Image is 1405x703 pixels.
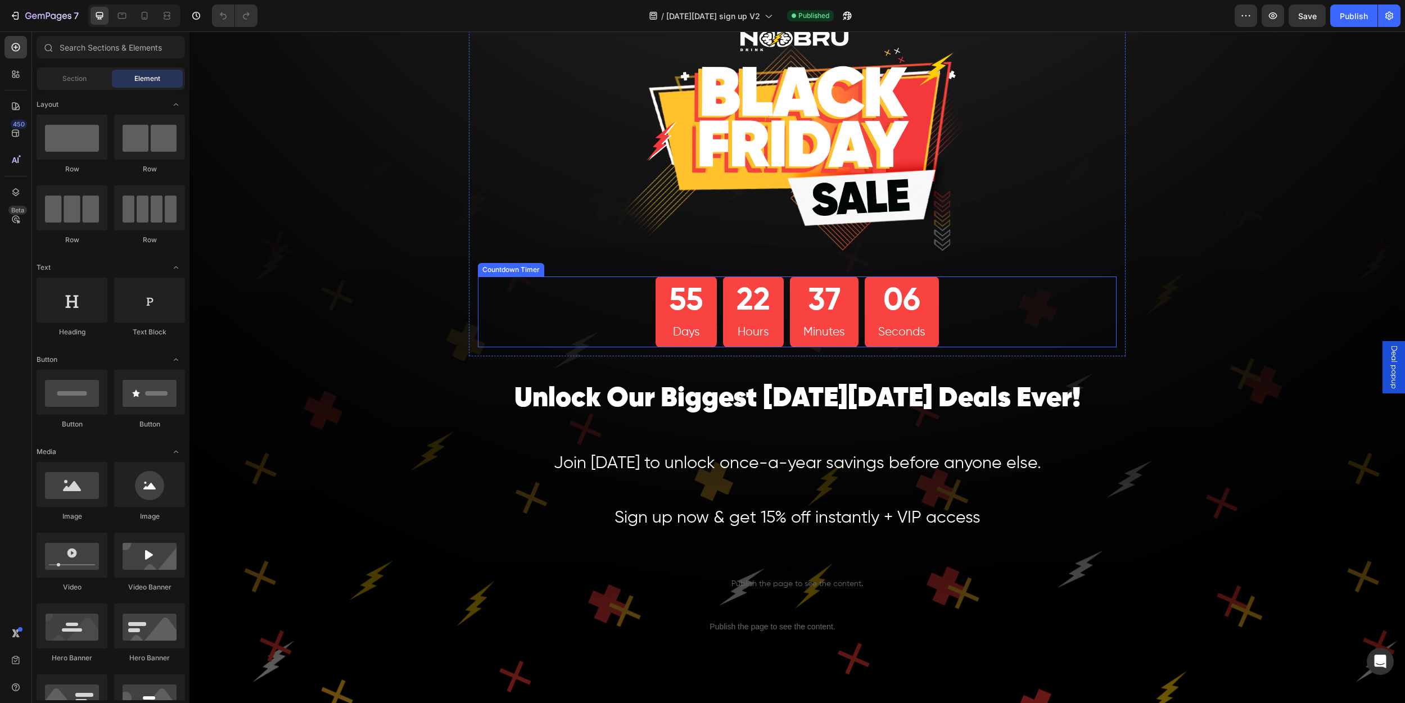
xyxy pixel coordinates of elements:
[689,291,736,312] p: Seconds
[291,233,353,243] div: Countdown Timer
[364,424,852,441] span: Join [DATE] to unlock once-a-year savings before anyone else.
[114,419,185,429] div: Button
[37,235,107,245] div: Row
[614,250,656,291] div: 37
[114,653,185,663] div: Hero Banner
[37,582,107,592] div: Video
[37,36,185,58] input: Search Sections & Elements
[37,355,57,365] span: Button
[134,74,160,84] span: Element
[37,653,107,663] div: Hero Banner
[167,96,185,114] span: Toggle open
[37,327,107,337] div: Heading
[37,419,107,429] div: Button
[798,11,829,21] span: Published
[547,291,581,312] p: Hours
[114,164,185,174] div: Row
[661,10,664,22] span: /
[1367,648,1394,675] div: Open Intercom Messenger
[37,447,56,457] span: Media
[547,250,581,291] div: 22
[37,511,107,521] div: Image
[1330,4,1377,27] button: Publish
[11,120,27,129] div: 450
[666,10,760,22] span: [DATE][DATE] sign up V2
[114,511,185,521] div: Image
[62,74,87,84] span: Section
[1340,10,1368,22] div: Publish
[114,582,185,592] div: Video Banner
[167,351,185,369] span: Toggle open
[689,250,736,291] div: 06
[1199,314,1210,357] span: Deal popup
[37,262,51,273] span: Text
[284,589,882,601] p: Publish the page to see the content.
[614,291,656,312] p: Minutes
[189,31,1405,703] iframe: Design area
[325,353,891,381] span: Unlock Our Biggest [DATE][DATE] Deals Ever!
[167,443,185,461] span: Toggle open
[480,250,514,291] div: 55
[8,206,27,215] div: Beta
[212,4,257,27] div: Undo/Redo
[37,99,58,110] span: Layout
[4,4,84,27] button: 7
[480,291,514,312] p: Days
[167,258,185,276] span: Toggle open
[425,478,791,495] span: Sign up now & get 15% off instantly + VIP access
[74,9,79,22] p: 7
[114,327,185,337] div: Text Block
[114,235,185,245] div: Row
[1298,11,1317,21] span: Save
[1289,4,1326,27] button: Save
[37,164,107,174] div: Row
